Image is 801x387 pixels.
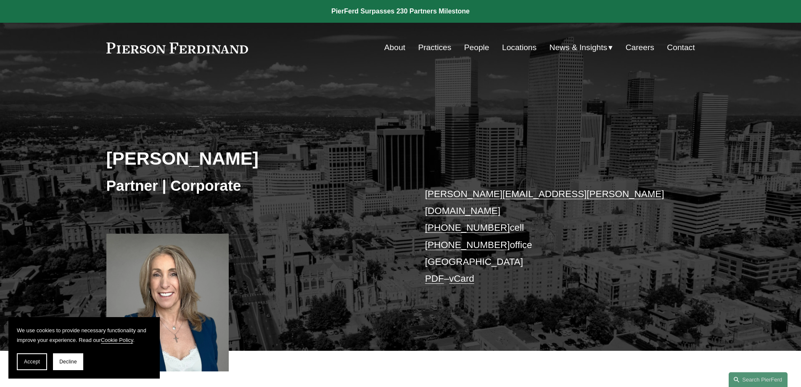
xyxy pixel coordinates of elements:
[24,359,40,365] span: Accept
[550,40,608,55] span: News & Insights
[59,359,77,365] span: Decline
[667,40,695,56] a: Contact
[425,273,444,284] a: PDF
[8,317,160,379] section: Cookie banner
[101,337,133,343] a: Cookie Policy
[425,186,670,288] p: cell office [GEOGRAPHIC_DATA] –
[17,326,151,345] p: We use cookies to provide necessary functionality and improve your experience. Read our .
[425,189,664,216] a: [PERSON_NAME][EMAIL_ADDRESS][PERSON_NAME][DOMAIN_NAME]
[53,353,83,370] button: Decline
[449,273,474,284] a: vCard
[550,40,613,56] a: folder dropdown
[425,222,510,233] a: [PHONE_NUMBER]
[626,40,654,56] a: Careers
[384,40,405,56] a: About
[106,147,401,169] h2: [PERSON_NAME]
[464,40,489,56] a: People
[425,240,510,250] a: [PHONE_NUMBER]
[418,40,451,56] a: Practices
[729,372,788,387] a: Search this site
[106,176,401,195] h3: Partner | Corporate
[17,353,47,370] button: Accept
[502,40,537,56] a: Locations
